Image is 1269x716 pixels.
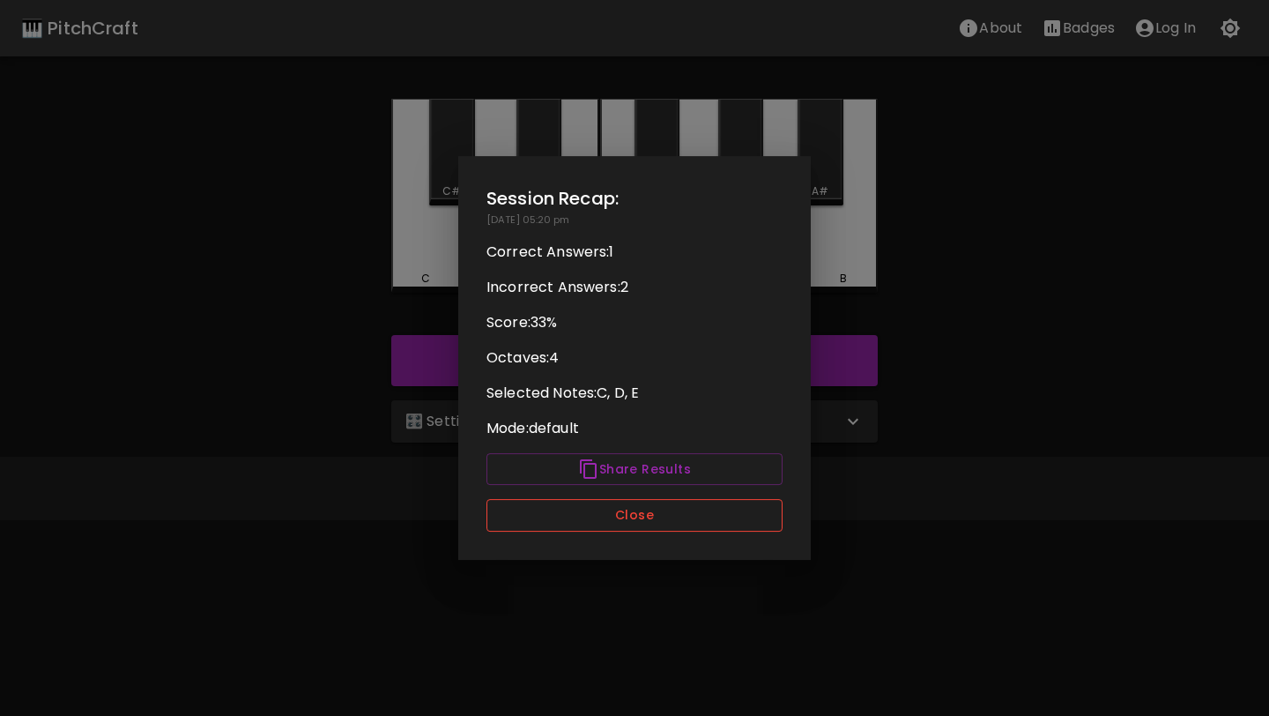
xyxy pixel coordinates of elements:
[486,242,783,263] p: Correct Answers: 1
[486,453,783,486] button: Share Results
[486,418,783,439] p: Mode: default
[486,347,783,369] p: Octaves: 4
[486,277,783,298] p: Incorrect Answers: 2
[486,383,783,404] p: Selected Notes: C, D, E
[486,213,783,227] p: [DATE] 05:20 pm
[486,312,783,333] p: Score: 33 %
[486,184,783,213] h2: Session Recap:
[486,499,783,532] button: Close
